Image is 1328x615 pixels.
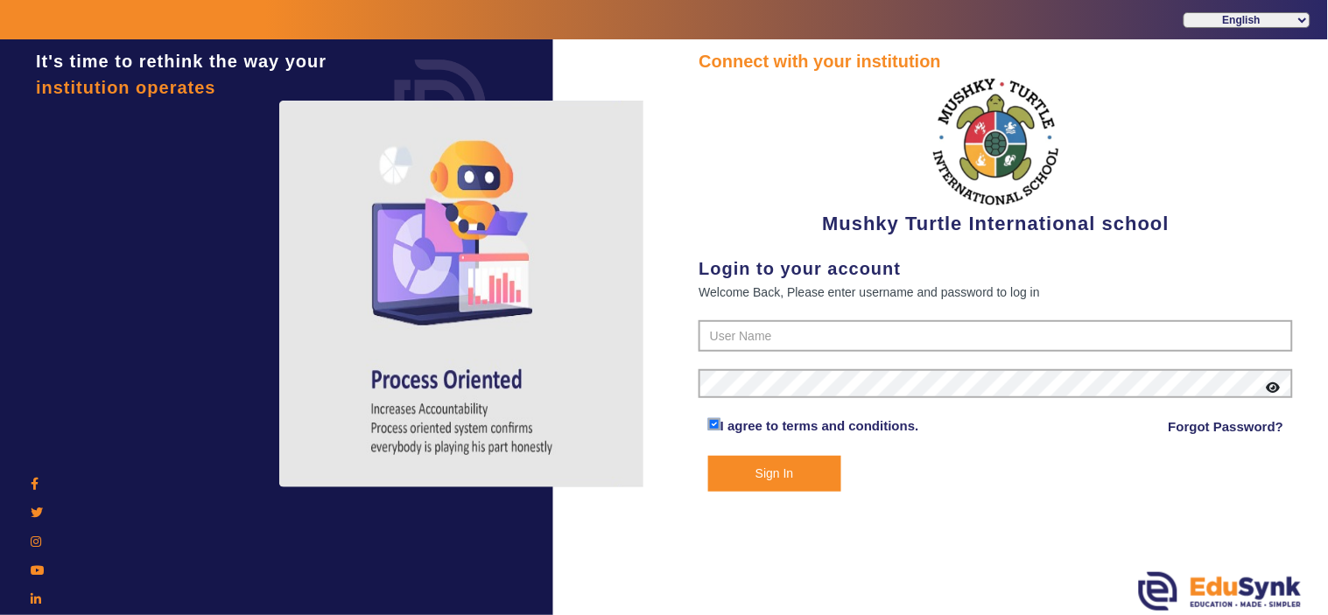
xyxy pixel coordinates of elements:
img: edusynk.png [1139,572,1302,611]
img: f2cfa3ea-8c3d-4776-b57d-4b8cb03411bc [931,74,1062,209]
div: Welcome Back, Please enter username and password to log in [699,282,1293,303]
a: Forgot Password? [1169,416,1284,437]
span: institution operates [36,78,216,97]
div: Login to your account [699,255,1293,282]
button: Sign In [708,456,841,492]
span: It's time to rethink the way your [36,52,327,71]
input: User Name [699,320,1293,352]
a: I agree to terms and conditions. [720,418,919,433]
img: login.png [375,39,506,171]
img: login4.png [279,101,647,487]
div: Mushky Turtle International school [699,74,1293,238]
div: Connect with your institution [699,48,1293,74]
